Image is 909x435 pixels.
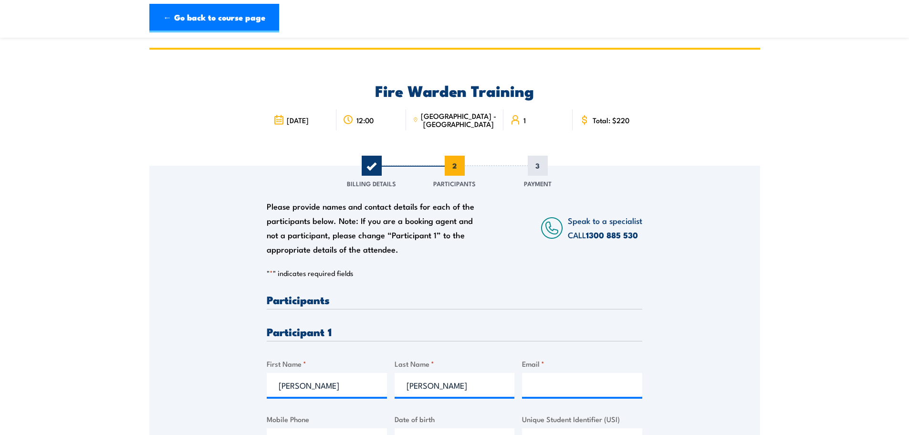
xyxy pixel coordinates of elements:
label: Unique Student Identifier (USI) [522,414,642,424]
label: First Name [267,358,387,369]
h3: Participants [267,294,642,305]
span: [DATE] [287,116,309,124]
a: ← Go back to course page [149,4,279,32]
label: Date of birth [395,414,515,424]
div: Please provide names and contact details for each of the participants below. Note: If you are a b... [267,199,483,256]
h2: Fire Warden Training [267,84,642,97]
h3: Participant 1 [267,326,642,337]
span: Participants [433,179,476,188]
span: 2 [445,156,465,176]
span: Total: $220 [593,116,629,124]
label: Mobile Phone [267,414,387,424]
span: 1 [523,116,526,124]
a: 1300 885 530 [586,229,638,241]
span: [GEOGRAPHIC_DATA] - [GEOGRAPHIC_DATA] [421,112,497,128]
span: 1 [362,156,382,176]
span: Payment [524,179,552,188]
label: Email [522,358,642,369]
span: Speak to a specialist CALL [568,214,642,241]
span: 3 [528,156,548,176]
span: 12:00 [356,116,374,124]
p: " " indicates required fields [267,268,642,278]
span: Billing Details [347,179,396,188]
label: Last Name [395,358,515,369]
